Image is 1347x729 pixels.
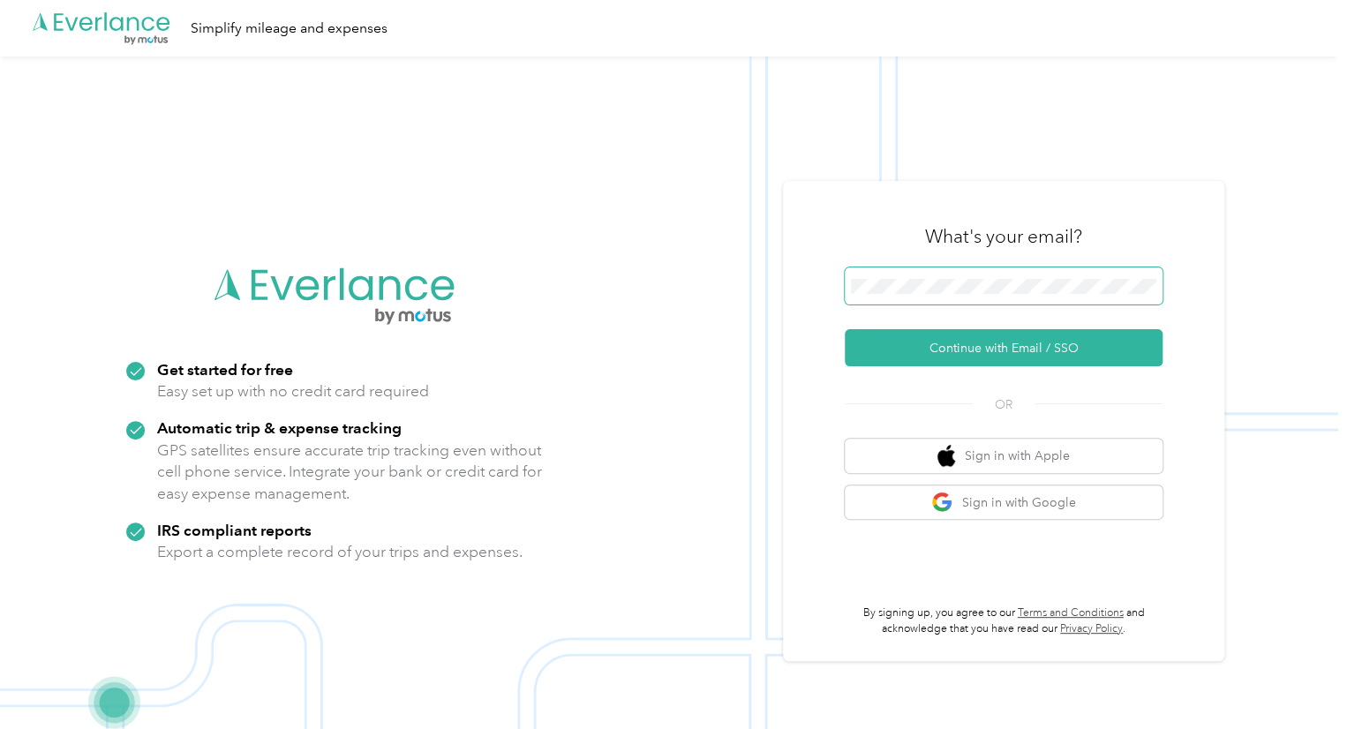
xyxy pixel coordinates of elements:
p: GPS satellites ensure accurate trip tracking even without cell phone service. Integrate your bank... [157,440,543,505]
span: OR [973,395,1035,414]
button: Continue with Email / SSO [845,329,1163,366]
a: Privacy Policy [1060,622,1123,635]
a: Terms and Conditions [1018,606,1124,620]
button: apple logoSign in with Apple [845,439,1163,473]
p: By signing up, you agree to our and acknowledge that you have read our . [845,605,1163,636]
button: google logoSign in with Google [845,485,1163,520]
img: google logo [931,492,953,514]
strong: Get started for free [157,360,293,379]
strong: IRS compliant reports [157,521,312,539]
p: Easy set up with no credit card required [157,380,429,402]
p: Export a complete record of your trips and expenses. [157,541,523,563]
img: apple logo [937,445,955,467]
h3: What's your email? [925,224,1082,249]
strong: Automatic trip & expense tracking [157,418,402,437]
div: Simplify mileage and expenses [191,18,388,40]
